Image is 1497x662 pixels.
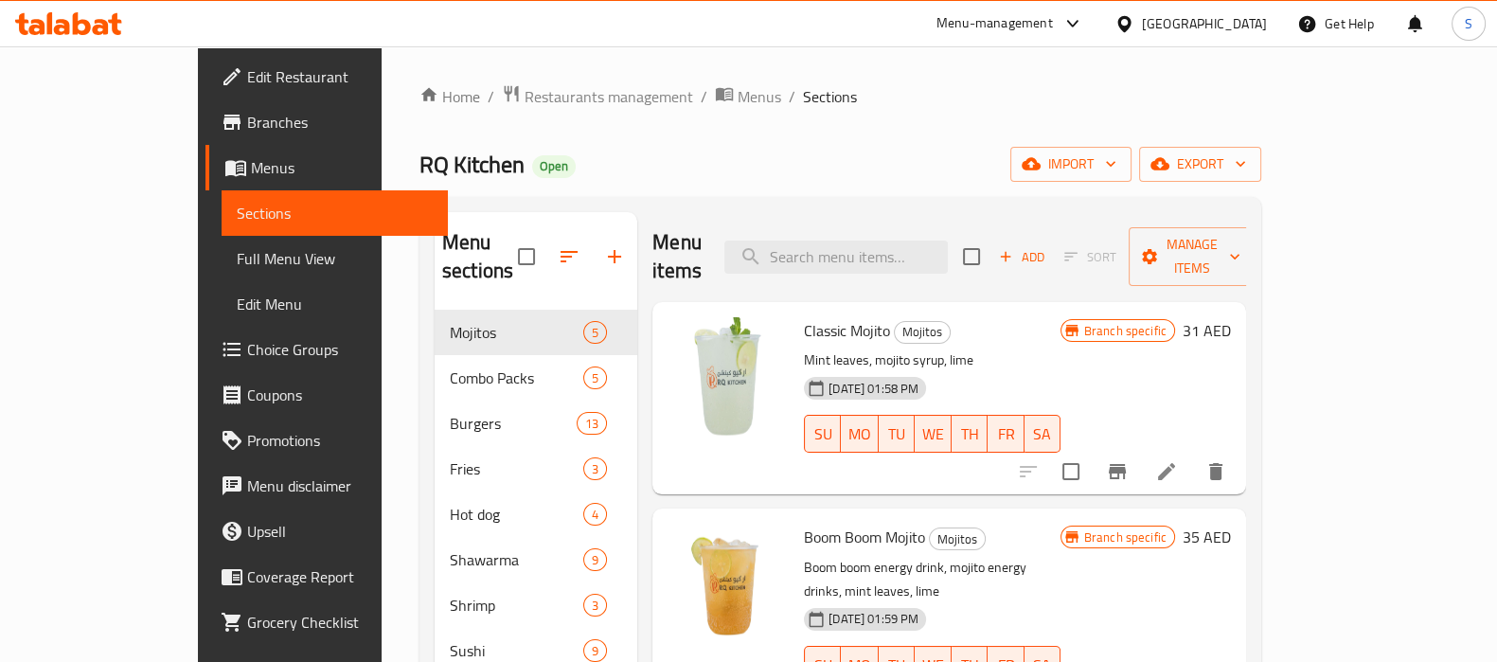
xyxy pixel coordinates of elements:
button: Branch-specific-item [1095,449,1140,494]
button: Add section [592,234,637,279]
button: WE [915,415,952,453]
div: Fries3 [435,446,637,492]
li: / [789,85,795,108]
span: Fries [450,457,583,480]
span: Shrimp [450,594,583,617]
span: TU [886,420,907,448]
span: Select all sections [507,237,546,277]
span: Select section [952,237,991,277]
span: FR [995,420,1016,448]
h6: 31 AED [1183,317,1231,344]
span: Add [996,246,1047,268]
div: items [583,321,607,344]
div: Open [532,155,576,178]
div: Menu-management [936,12,1053,35]
span: [DATE] 01:58 PM [821,380,926,398]
li: / [488,85,494,108]
button: export [1139,147,1261,182]
span: [DATE] 01:59 PM [821,610,926,628]
span: Mojitos [895,321,950,343]
span: 5 [584,369,606,387]
span: Upsell [247,520,433,543]
a: Full Menu View [222,236,448,281]
img: Classic Mojito [668,317,789,438]
span: Menus [738,85,781,108]
span: Promotions [247,429,433,452]
div: Mojitos5 [435,310,637,355]
span: Select section first [1052,242,1129,272]
span: Grocery Checklist [247,611,433,634]
div: Mojitos [894,321,951,344]
div: Mojitos [929,528,986,550]
button: MO [841,415,879,453]
h6: 35 AED [1183,524,1231,550]
span: Coupons [247,384,433,406]
div: Shawarma [450,548,583,571]
button: import [1010,147,1132,182]
p: Mint leaves, mojito syrup, lime [804,349,1060,372]
span: Boom Boom Mojito [804,523,925,551]
span: Edit Menu [237,293,433,315]
div: items [583,503,607,526]
span: Sections [803,85,857,108]
span: Combo Packs [450,367,583,389]
span: Edit Restaurant [247,65,433,88]
span: S [1465,13,1472,34]
div: items [583,457,607,480]
div: items [583,594,607,617]
span: WE [922,420,944,448]
div: Combo Packs5 [435,355,637,401]
span: Add item [991,242,1052,272]
a: Coupons [205,372,448,418]
span: Sushi [450,639,583,662]
span: SA [1032,420,1053,448]
button: Manage items [1129,227,1256,286]
button: delete [1193,449,1239,494]
h2: Menu sections [442,228,518,285]
a: Menus [205,145,448,190]
span: Open [532,158,576,174]
div: [GEOGRAPHIC_DATA] [1142,13,1267,34]
div: Shawarma9 [435,537,637,582]
span: RQ Kitchen [419,143,525,186]
span: 9 [584,642,606,660]
span: Branch specific [1077,322,1174,340]
span: 4 [584,506,606,524]
p: Boom boom energy drink, mojito energy drinks, mint leaves, lime [804,556,1060,603]
a: Edit Menu [222,281,448,327]
a: Branches [205,99,448,145]
a: Choice Groups [205,327,448,372]
div: Hot dog4 [435,492,637,537]
span: 13 [578,415,606,433]
span: Menus [251,156,433,179]
span: Sections [237,202,433,224]
img: Boom Boom Mojito [668,524,789,645]
span: Full Menu View [237,247,433,270]
span: TH [959,420,980,448]
div: items [583,548,607,571]
span: Classic Mojito [804,316,890,345]
a: Coverage Report [205,554,448,599]
a: Upsell [205,509,448,554]
span: 9 [584,551,606,569]
span: 5 [584,324,606,342]
span: Burgers [450,412,577,435]
span: Hot dog [450,503,583,526]
span: Choice Groups [247,338,433,361]
span: Mojitos [930,528,985,550]
span: SU [812,420,833,448]
span: 3 [584,597,606,615]
button: TU [879,415,915,453]
span: Branches [247,111,433,134]
a: Edit menu item [1155,460,1178,483]
div: Mojitos [450,321,583,344]
span: Restaurants management [525,85,693,108]
h2: Menu items [652,228,702,285]
button: Add [991,242,1052,272]
a: Grocery Checklist [205,599,448,645]
span: export [1154,152,1246,176]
